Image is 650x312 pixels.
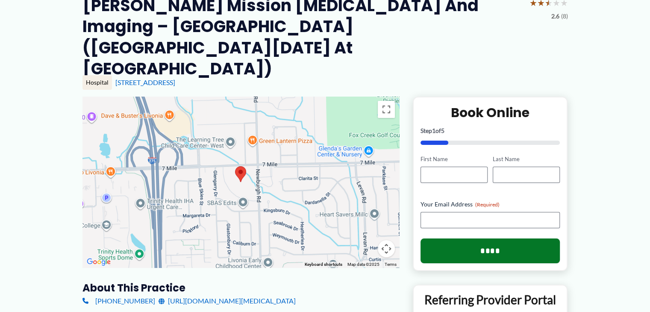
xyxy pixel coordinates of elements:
button: Toggle fullscreen view [378,101,395,118]
a: [URL][DOMAIN_NAME][MEDICAL_DATA] [159,294,296,307]
a: Terms (opens in new tab) [385,262,397,267]
h3: About this practice [82,281,399,294]
button: Map camera controls [378,240,395,257]
a: [STREET_ADDRESS] [115,78,175,86]
span: 2.6 [551,11,559,22]
div: Hospital [82,75,112,90]
p: Step of [421,128,560,134]
a: Open this area in Google Maps (opens a new window) [85,256,113,268]
a: [PHONE_NUMBER] [82,294,155,307]
img: Google [85,256,113,268]
span: 1 [432,127,435,134]
span: (Required) [475,201,500,208]
label: First Name [421,155,488,163]
button: Keyboard shortcuts [305,262,342,268]
span: Map data ©2025 [347,262,379,267]
span: (8) [561,11,568,22]
label: Last Name [493,155,560,163]
label: Your Email Address [421,200,560,209]
span: 5 [441,127,444,134]
h2: Book Online [421,104,560,121]
p: Referring Provider Portal [420,292,561,307]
